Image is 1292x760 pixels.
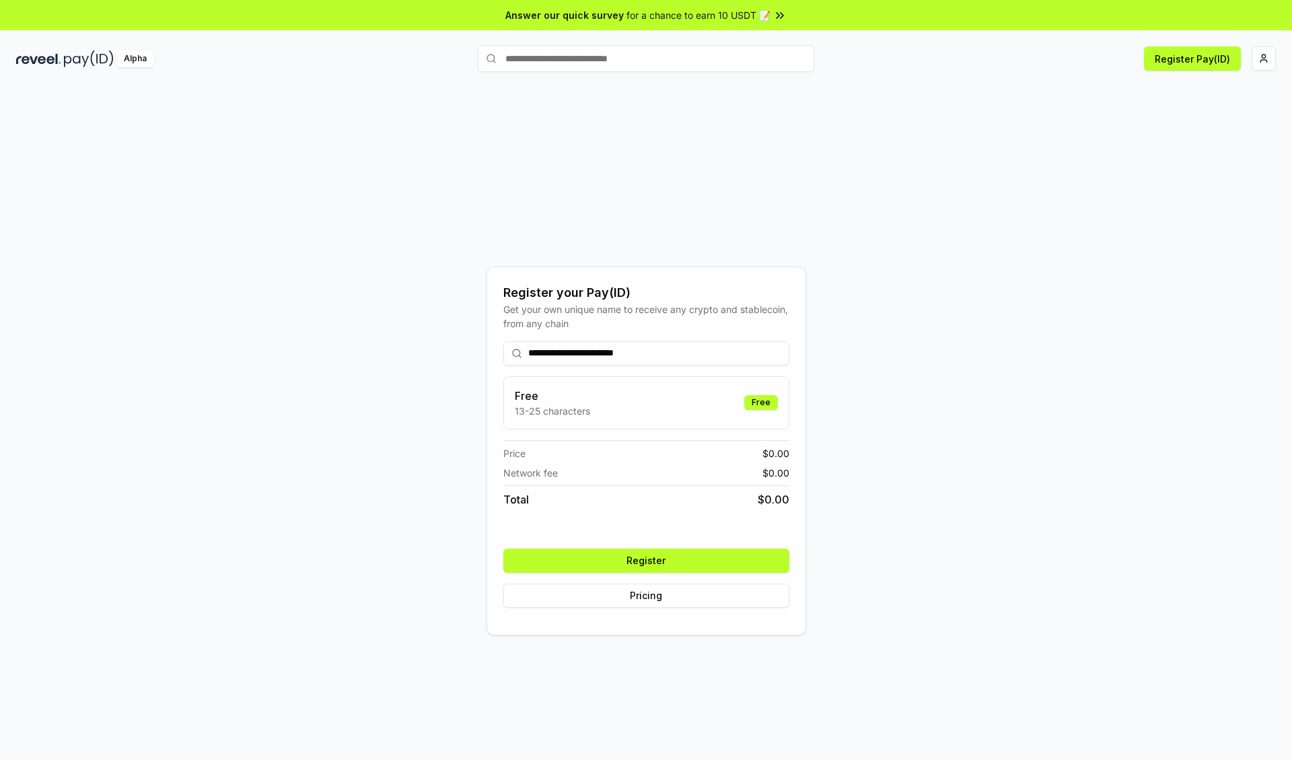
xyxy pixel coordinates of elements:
[515,404,590,418] p: 13-25 characters
[762,466,789,480] span: $ 0.00
[503,283,789,302] div: Register your Pay(ID)
[515,388,590,404] h3: Free
[505,8,624,22] span: Answer our quick survey
[503,466,558,480] span: Network fee
[1144,46,1241,71] button: Register Pay(ID)
[503,549,789,573] button: Register
[503,446,526,460] span: Price
[503,491,529,508] span: Total
[503,302,789,331] div: Get your own unique name to receive any crypto and stablecoin, from any chain
[116,50,154,67] div: Alpha
[16,50,61,67] img: reveel_dark
[503,584,789,608] button: Pricing
[762,446,789,460] span: $ 0.00
[758,491,789,508] span: $ 0.00
[744,395,778,410] div: Free
[626,8,770,22] span: for a chance to earn 10 USDT 📝
[64,50,114,67] img: pay_id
